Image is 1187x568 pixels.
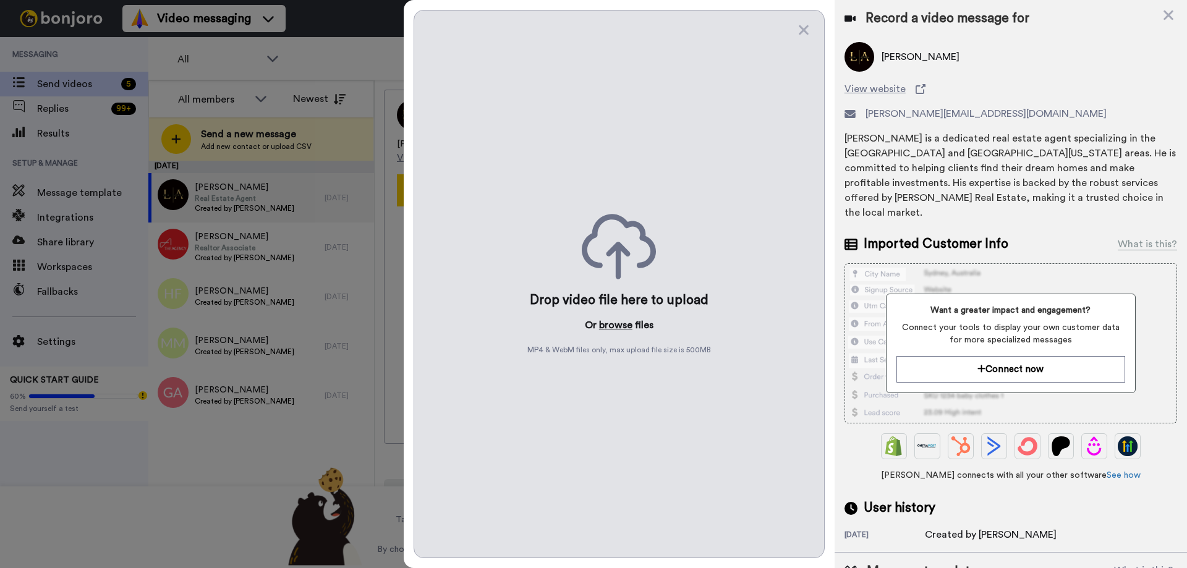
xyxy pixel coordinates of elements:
[527,345,711,355] span: MP4 & WebM files only, max upload file size is 500 MB
[866,106,1107,121] span: [PERSON_NAME][EMAIL_ADDRESS][DOMAIN_NAME]
[599,318,632,333] button: browse
[864,499,935,517] span: User history
[845,131,1177,220] div: [PERSON_NAME] is a dedicated real estate agent specializing in the [GEOGRAPHIC_DATA] and [GEOGRAP...
[1118,436,1138,456] img: GoHighLevel
[845,530,925,542] div: [DATE]
[884,436,904,456] img: Shopify
[845,82,906,96] span: View website
[984,436,1004,456] img: ActiveCampaign
[864,235,1008,253] span: Imported Customer Info
[925,527,1057,542] div: Created by [PERSON_NAME]
[896,356,1125,383] button: Connect now
[1107,471,1141,480] a: See how
[917,436,937,456] img: Ontraport
[951,436,971,456] img: Hubspot
[1118,237,1177,252] div: What is this?
[1051,436,1071,456] img: Patreon
[530,292,708,309] div: Drop video file here to upload
[1084,436,1104,456] img: Drip
[585,318,653,333] p: Or files
[845,469,1177,481] span: [PERSON_NAME] connects with all your other software
[896,304,1125,316] span: Want a greater impact and engagement?
[896,321,1125,346] span: Connect your tools to display your own customer data for more specialized messages
[1018,436,1037,456] img: ConvertKit
[845,82,1177,96] a: View website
